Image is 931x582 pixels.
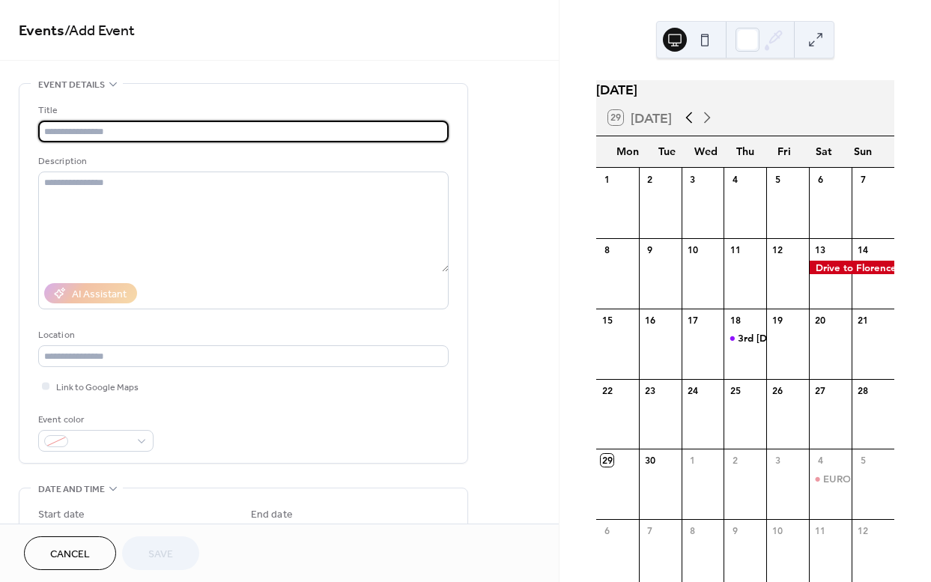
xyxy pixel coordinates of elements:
[38,482,105,497] span: Date and time
[64,16,135,46] span: / Add Event
[729,524,742,537] div: 9
[729,313,742,326] div: 18
[771,313,784,326] div: 19
[814,313,827,326] div: 20
[814,384,827,396] div: 27
[729,172,742,185] div: 4
[601,524,613,537] div: 6
[857,524,870,537] div: 12
[857,243,870,255] div: 14
[601,243,613,255] div: 8
[601,172,613,185] div: 1
[729,243,742,255] div: 11
[38,412,151,428] div: Event color
[857,172,870,185] div: 7
[771,454,784,467] div: 3
[601,384,613,396] div: 22
[643,454,656,467] div: 30
[643,524,656,537] div: 7
[804,136,843,167] div: Sat
[686,524,699,537] div: 8
[686,136,725,167] div: Wed
[38,154,446,169] div: Description
[38,327,446,343] div: Location
[596,80,894,100] div: [DATE]
[686,454,699,467] div: 1
[809,472,852,485] div: EUROFEST
[24,536,116,570] button: Cancel
[38,77,105,93] span: Event details
[771,384,784,396] div: 26
[686,313,699,326] div: 17
[729,384,742,396] div: 25
[38,507,85,523] div: Start date
[686,384,699,396] div: 24
[643,243,656,255] div: 9
[686,172,699,185] div: 3
[823,472,875,485] div: EUROFEST
[814,524,827,537] div: 11
[724,331,766,345] div: 3rd Thursday Dinner
[765,136,804,167] div: Fri
[771,524,784,537] div: 10
[738,331,823,345] div: 3rd [DATE] Dinner
[814,172,827,185] div: 6
[809,261,894,274] div: Drive to Florence AL
[686,243,699,255] div: 10
[643,313,656,326] div: 16
[38,103,446,118] div: Title
[814,243,827,255] div: 13
[857,454,870,467] div: 5
[647,136,686,167] div: Tue
[857,313,870,326] div: 21
[608,136,647,167] div: Mon
[601,313,613,326] div: 15
[251,507,293,523] div: End date
[771,172,784,185] div: 5
[601,454,613,467] div: 29
[19,16,64,46] a: Events
[643,384,656,396] div: 23
[50,547,90,563] span: Cancel
[843,136,882,167] div: Sun
[643,172,656,185] div: 2
[857,384,870,396] div: 28
[771,243,784,255] div: 12
[56,380,139,395] span: Link to Google Maps
[814,454,827,467] div: 4
[729,454,742,467] div: 2
[726,136,765,167] div: Thu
